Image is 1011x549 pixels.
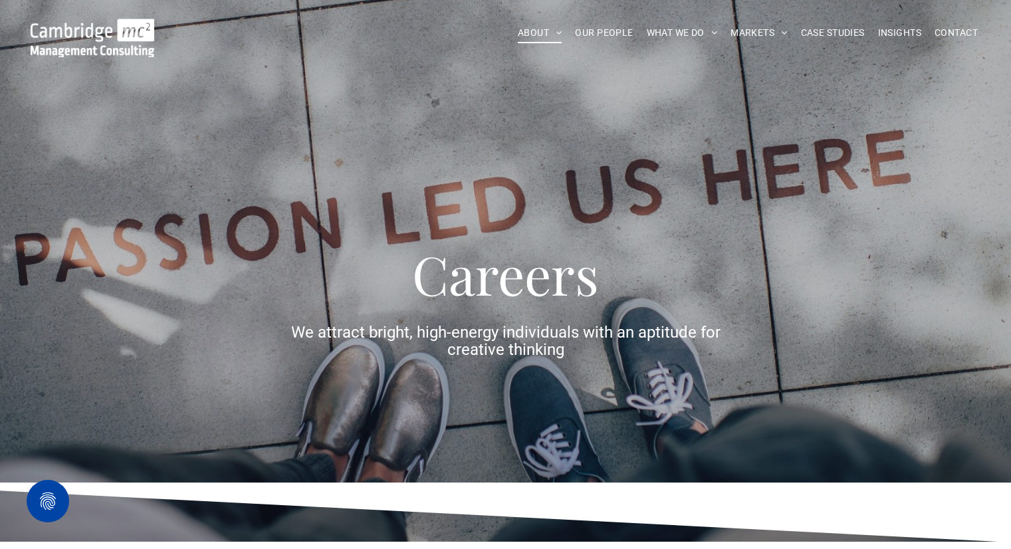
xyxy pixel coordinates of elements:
a: WHAT WE DO [640,23,725,43]
a: INSIGHTS [871,23,928,43]
a: CONTACT [928,23,984,43]
img: Go to Homepage [31,19,154,57]
a: OUR PEOPLE [568,23,639,43]
a: ABOUT [511,23,569,43]
span: Careers [412,238,599,309]
span: We attract bright, high-energy individuals with an aptitude for creative thinking [291,323,721,359]
a: MARKETS [724,23,794,43]
a: CASE STUDIES [794,23,871,43]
